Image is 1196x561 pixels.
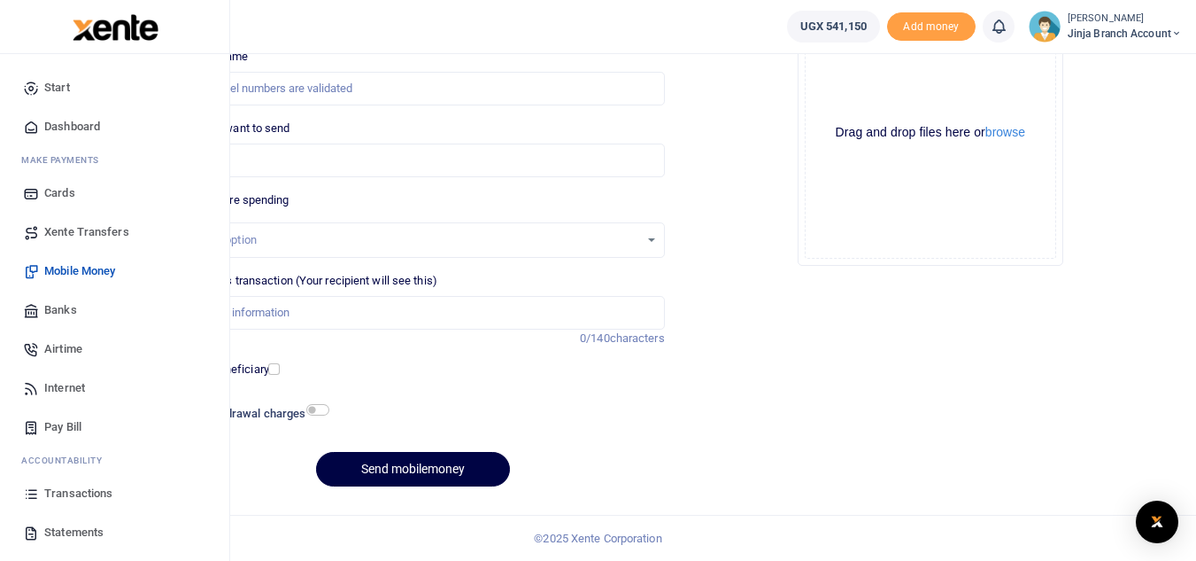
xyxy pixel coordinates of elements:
[44,301,77,319] span: Banks
[1068,26,1182,42] span: Jinja branch account
[44,379,85,397] span: Internet
[14,107,215,146] a: Dashboard
[580,331,610,345] span: 0/140
[14,174,215,213] a: Cards
[787,11,880,43] a: UGX 541,150
[806,124,1055,141] div: Drag and drop files here or
[73,14,158,41] img: logo-large
[44,418,81,436] span: Pay Bill
[1029,11,1182,43] a: profile-user [PERSON_NAME] Jinja branch account
[610,331,665,345] span: characters
[35,454,102,467] span: countability
[164,407,321,421] h6: Include withdrawal charges
[14,291,215,330] a: Banks
[71,19,158,33] a: logo-small logo-large logo-large
[14,369,215,408] a: Internet
[44,79,70,97] span: Start
[1029,11,1061,43] img: profile-user
[174,231,638,249] div: Select an option
[161,272,437,290] label: Memo for this transaction (Your recipient will see this)
[14,408,215,447] a: Pay Bill
[780,11,887,43] li: Wallet ballance
[44,184,75,202] span: Cards
[14,146,215,174] li: M
[44,118,100,136] span: Dashboard
[14,474,215,513] a: Transactions
[30,153,99,167] span: ake Payments
[14,68,215,107] a: Start
[14,252,215,291] a: Mobile Money
[14,447,215,474] li: Ac
[44,485,112,503] span: Transactions
[14,330,215,369] a: Airtime
[44,524,104,542] span: Statements
[44,262,115,280] span: Mobile Money
[1068,12,1182,27] small: [PERSON_NAME]
[887,12,976,42] li: Toup your wallet
[887,19,976,32] a: Add money
[14,213,215,252] a: Xente Transfers
[44,223,129,241] span: Xente Transfers
[1136,501,1178,543] div: Open Intercom Messenger
[800,18,867,35] span: UGX 541,150
[316,452,510,487] button: Send mobilemoney
[887,12,976,42] span: Add money
[161,144,664,177] input: UGX
[985,126,1025,138] button: browse
[161,72,664,105] input: MTN & Airtel numbers are validated
[14,513,215,552] a: Statements
[44,340,82,358] span: Airtime
[161,296,664,330] input: Enter extra information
